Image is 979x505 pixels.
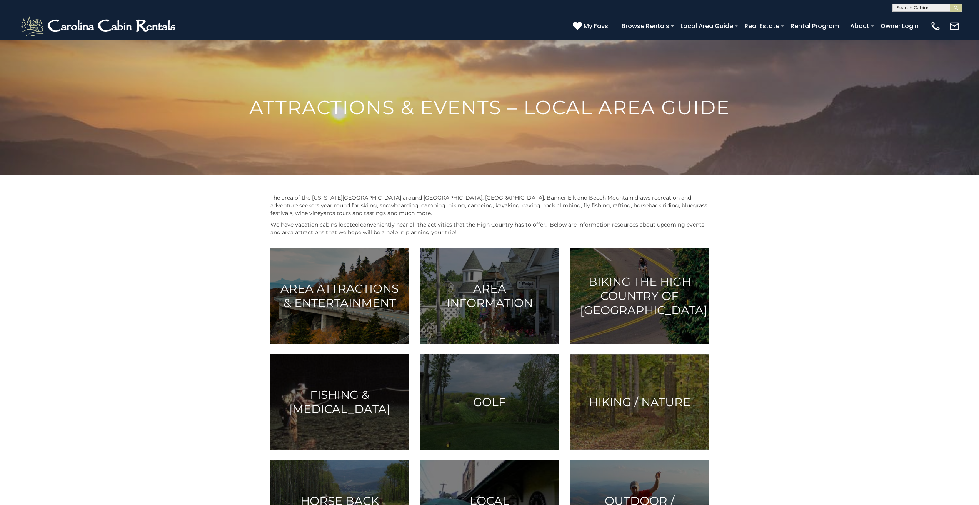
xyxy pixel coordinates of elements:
h3: Hiking / Nature [580,395,699,409]
h3: Area Attractions & Entertainment [280,282,399,310]
span: My Favs [584,21,608,31]
a: About [846,19,873,33]
a: Golf [420,354,559,450]
a: Local Area Guide [677,19,737,33]
a: Real Estate [741,19,783,33]
a: Rental Program [787,19,843,33]
a: My Favs [573,21,610,31]
a: Area Information [420,248,559,344]
img: White-1-2.png [19,15,179,38]
img: phone-regular-white.png [930,21,941,32]
a: Hiking / Nature [570,354,709,450]
a: Browse Rentals [618,19,673,33]
a: Owner Login [877,19,922,33]
img: mail-regular-white.png [949,21,960,32]
a: Area Attractions & Entertainment [270,248,409,344]
h3: Golf [430,395,549,409]
p: The area of the [US_STATE][GEOGRAPHIC_DATA] around [GEOGRAPHIC_DATA], [GEOGRAPHIC_DATA], Banner E... [270,194,709,217]
p: We have vacation cabins located conveniently near all the activities that the High Country has to... [270,221,709,236]
h3: Fishing & [MEDICAL_DATA] [280,388,399,416]
h3: Biking the High Country of [GEOGRAPHIC_DATA] [580,275,699,317]
h3: Area Information [430,282,549,310]
a: Biking the High Country of [GEOGRAPHIC_DATA] [570,248,709,344]
a: Fishing & [MEDICAL_DATA] [270,354,409,450]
